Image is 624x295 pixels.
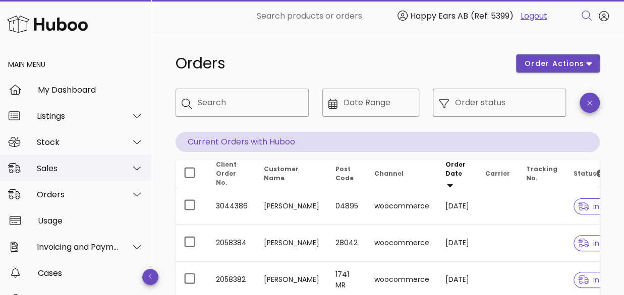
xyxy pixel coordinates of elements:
[37,190,119,199] div: Orders
[208,225,256,262] td: 2058384
[37,111,119,121] div: Listings
[256,188,327,225] td: [PERSON_NAME]
[216,160,237,187] span: Client Order No.
[574,169,604,178] span: Status
[7,13,88,35] img: Huboo Logo
[38,268,143,278] div: Cases
[437,225,477,262] td: [DATE]
[37,137,119,147] div: Stock
[37,242,119,252] div: Invoicing and Payments
[327,225,366,262] td: 28042
[445,160,466,178] span: Order Date
[518,160,565,188] th: Tracking No.
[485,169,510,178] span: Carrier
[256,160,327,188] th: Customer Name
[477,160,518,188] th: Carrier
[437,160,477,188] th: Order Date: Sorted descending. Activate to remove sorting.
[437,188,477,225] td: [DATE]
[366,188,437,225] td: woocommerce
[374,169,404,178] span: Channel
[208,188,256,225] td: 3044386
[516,54,600,72] button: order actions
[38,85,143,95] div: My Dashboard
[521,10,547,22] a: Logout
[366,160,437,188] th: Channel
[208,160,256,188] th: Client Order No.
[524,58,585,69] span: order actions
[335,165,354,182] span: Post Code
[526,165,557,182] span: Tracking No.
[366,225,437,262] td: woocommerce
[327,188,366,225] td: 04895
[256,225,327,262] td: [PERSON_NAME]
[176,54,504,72] h1: Orders
[410,10,468,22] span: Happy Ears AB
[471,10,514,22] span: (Ref: 5399)
[37,164,119,173] div: Sales
[38,216,143,226] div: Usage
[176,132,600,152] p: Current Orders with Huboo
[327,160,366,188] th: Post Code
[264,165,299,182] span: Customer Name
